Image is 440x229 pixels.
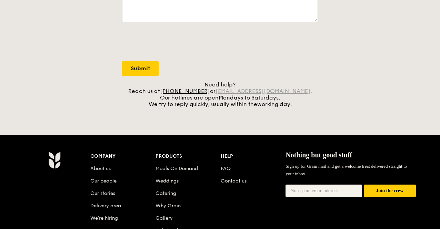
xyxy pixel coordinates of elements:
[156,190,176,196] a: Catering
[156,152,221,161] div: Products
[156,215,173,221] a: Gallery
[364,185,416,197] button: Join the crew
[221,166,231,171] a: FAQ
[90,178,117,184] a: Our people
[122,61,159,76] input: Submit
[90,215,118,221] a: We’re hiring
[156,166,198,171] a: Meals On Demand
[257,101,292,107] span: working day.
[160,88,210,94] a: [PHONE_NUMBER]
[221,178,247,184] a: Contact us
[122,81,318,107] div: Need help? Reach us at or . Our hotlines are open We try to reply quickly, usually within the
[286,151,352,159] span: Nothing but good stuff
[90,203,121,209] a: Delivery area
[90,152,156,161] div: Company
[90,190,115,196] a: Our stories
[216,88,310,94] a: [EMAIL_ADDRESS][DOMAIN_NAME]
[156,178,179,184] a: Weddings
[48,152,60,169] img: Grain
[122,29,227,56] iframe: reCAPTCHA
[286,164,407,176] span: Sign up for Grain mail and get a welcome treat delivered straight to your inbox.
[221,152,286,161] div: Help
[90,166,111,171] a: About us
[156,203,181,209] a: Why Grain
[286,185,362,197] input: Non-spam email address
[219,94,280,101] span: Mondays to Saturdays.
